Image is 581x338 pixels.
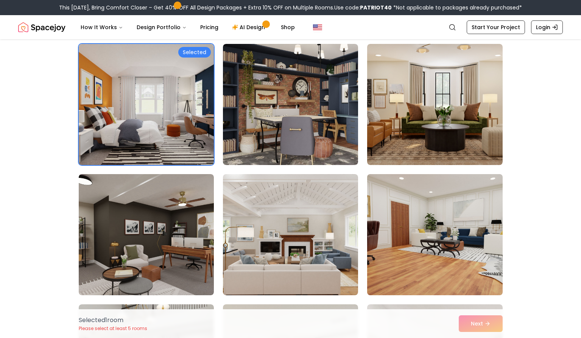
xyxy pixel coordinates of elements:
a: Shop [275,20,301,35]
img: Room room-6 [367,44,502,165]
img: Room room-9 [364,171,506,298]
span: Use code: [334,4,392,11]
p: Please select at least 5 rooms [79,326,147,332]
span: *Not applicable to packages already purchased* [392,4,522,11]
nav: Main [75,20,301,35]
a: AI Design [226,20,273,35]
b: PATRIOT40 [360,4,392,11]
nav: Global [18,15,563,39]
img: Room room-7 [79,174,214,295]
a: Pricing [194,20,224,35]
img: Room room-5 [223,44,358,165]
img: Room room-4 [79,44,214,165]
button: Design Portfolio [131,20,193,35]
img: Room room-8 [223,174,358,295]
div: This [DATE], Bring Comfort Closer – Get 40% OFF All Design Packages + Extra 10% OFF on Multiple R... [59,4,522,11]
img: Spacejoy Logo [18,20,65,35]
div: Selected [178,47,211,58]
button: How It Works [75,20,129,35]
a: Spacejoy [18,20,65,35]
p: Selected 1 room [79,316,147,325]
a: Login [531,20,563,34]
img: United States [313,23,322,32]
a: Start Your Project [467,20,525,34]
